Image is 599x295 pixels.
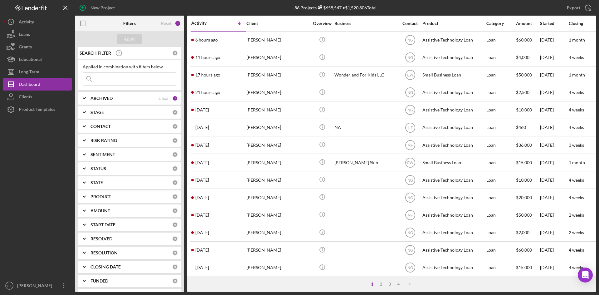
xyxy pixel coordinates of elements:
[172,50,178,56] div: 0
[3,16,72,28] button: Activity
[422,32,485,48] div: Assistive Technology Loan
[569,37,585,42] time: 1 month
[334,119,397,136] div: NA
[334,154,397,171] div: [PERSON_NAME] Skin
[124,34,135,44] div: Apply
[486,259,515,276] div: Loan
[3,53,72,66] button: Educational
[540,49,568,66] div: [DATE]
[75,2,121,14] button: New Project
[385,282,394,287] div: 3
[195,160,209,165] time: 2025-10-03 22:53
[334,67,397,83] div: Wonderland For Kids LLC
[90,138,117,143] b: RISK RATING
[172,236,178,242] div: 0
[90,152,115,157] b: SENTIMENT
[422,49,485,66] div: Assistive Technology Loan
[516,177,532,183] span: $10,000
[422,242,485,258] div: Assistive Technology Loan
[540,154,568,171] div: [DATE]
[172,278,178,284] div: 0
[516,265,532,270] span: $15,000
[407,56,413,60] text: NG
[195,90,220,95] time: 2025-10-05 21:28
[540,172,568,188] div: [DATE]
[540,224,568,241] div: [DATE]
[486,49,515,66] div: Loan
[540,189,568,206] div: [DATE]
[569,247,584,253] time: 4 weeks
[90,96,113,101] b: ARCHIVED
[407,248,413,253] text: NG
[516,247,532,253] span: $60,000
[567,2,580,14] div: Export
[195,72,220,77] time: 2025-10-06 01:14
[19,16,34,30] div: Activity
[3,78,72,91] button: Dashboard
[172,250,178,256] div: 0
[486,21,515,26] div: Category
[486,102,515,118] div: Loan
[246,242,309,258] div: [PERSON_NAME]
[317,5,342,10] div: $658,547
[3,41,72,53] a: Grants
[172,124,178,129] div: 0
[569,55,584,60] time: 4 weeks
[246,154,309,171] div: [PERSON_NAME]
[195,230,209,235] time: 2025-10-03 18:37
[422,102,485,118] div: Assistive Technology Loan
[19,28,30,42] div: Loans
[175,20,181,27] div: 1
[246,119,309,136] div: [PERSON_NAME]
[540,67,568,83] div: [DATE]
[540,84,568,101] div: [DATE]
[569,160,585,165] time: 1 month
[422,67,485,83] div: Small Business Loan
[540,102,568,118] div: [DATE]
[407,73,413,77] text: EW
[158,96,169,101] div: Clear
[3,103,72,116] button: Product Templates
[540,119,568,136] div: [DATE]
[3,279,72,292] button: HZ[PERSON_NAME]
[195,248,209,253] time: 2025-10-03 18:23
[540,21,568,26] div: Started
[90,264,121,269] b: CLOSING DATE
[422,154,485,171] div: Small Business Loan
[516,90,529,95] span: $2,500
[246,189,309,206] div: [PERSON_NAME]
[569,177,584,183] time: 4 weeks
[172,166,178,171] div: 0
[246,259,309,276] div: [PERSON_NAME]
[407,266,413,270] text: NG
[246,32,309,48] div: [PERSON_NAME]
[516,55,529,60] span: $4,000
[172,96,178,101] div: 1
[3,91,72,103] button: Clients
[19,66,39,80] div: Long-Term
[246,49,309,66] div: [PERSON_NAME]
[569,107,584,112] time: 4 weeks
[334,21,397,26] div: Business
[80,51,111,56] b: SEARCH FILTER
[19,41,32,55] div: Grants
[195,213,209,218] time: 2025-10-03 19:11
[486,67,515,83] div: Loan
[7,284,12,288] text: HZ
[540,242,568,258] div: [DATE]
[123,21,136,26] b: Filters
[407,91,413,95] text: NG
[569,125,584,130] time: 4 weeks
[90,222,115,227] b: START DATE
[195,195,209,200] time: 2025-10-03 21:01
[195,55,220,60] time: 2025-10-06 07:24
[398,21,422,26] div: Contact
[516,212,532,218] span: $50,000
[516,230,529,235] span: $2,000
[90,180,103,185] b: STATE
[407,108,413,112] text: NG
[569,90,584,95] time: 4 weeks
[486,242,515,258] div: Loan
